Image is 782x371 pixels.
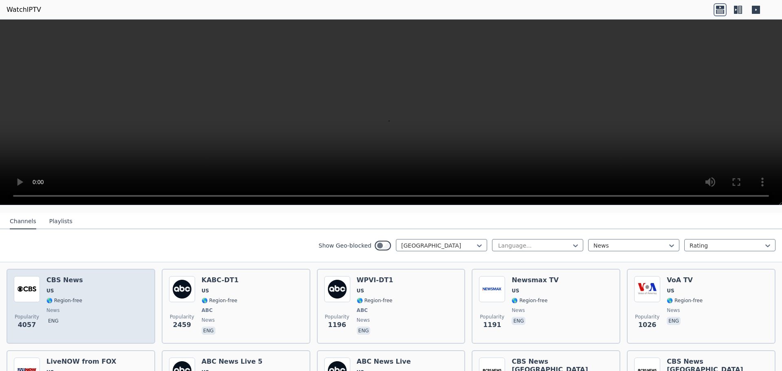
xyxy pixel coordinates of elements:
[324,276,350,302] img: WPVI-DT1
[357,327,371,335] p: eng
[667,276,703,284] h6: VoA TV
[49,214,72,229] button: Playlists
[480,314,504,320] span: Popularity
[638,320,657,330] span: 1026
[14,276,40,302] img: CBS News
[319,241,371,250] label: Show Geo-blocked
[357,288,364,294] span: US
[512,317,525,325] p: eng
[635,314,659,320] span: Popularity
[634,276,660,302] img: VoA TV
[46,317,60,325] p: eng
[512,297,547,304] span: 🌎 Region-free
[357,358,411,366] h6: ABC News Live
[170,314,194,320] span: Popularity
[328,320,346,330] span: 1196
[512,276,558,284] h6: Newsmax TV
[202,276,239,284] h6: KABC-DT1
[18,320,36,330] span: 4057
[15,314,39,320] span: Popularity
[667,307,680,314] span: news
[202,327,215,335] p: eng
[479,276,505,302] img: Newsmax TV
[202,307,213,314] span: ABC
[483,320,501,330] span: 1191
[46,288,54,294] span: US
[357,307,368,314] span: ABC
[325,314,349,320] span: Popularity
[667,317,681,325] p: eng
[46,307,59,314] span: news
[667,297,703,304] span: 🌎 Region-free
[46,276,83,284] h6: CBS News
[357,297,393,304] span: 🌎 Region-free
[46,297,82,304] span: 🌎 Region-free
[357,317,370,323] span: news
[357,276,393,284] h6: WPVI-DT1
[173,320,191,330] span: 2459
[46,358,116,366] h6: LiveNOW from FOX
[512,307,525,314] span: news
[202,358,263,366] h6: ABC News Live 5
[202,297,237,304] span: 🌎 Region-free
[202,288,209,294] span: US
[169,276,195,302] img: KABC-DT1
[7,5,41,15] a: WatchIPTV
[512,288,519,294] span: US
[202,317,215,323] span: news
[10,214,36,229] button: Channels
[667,288,674,294] span: US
